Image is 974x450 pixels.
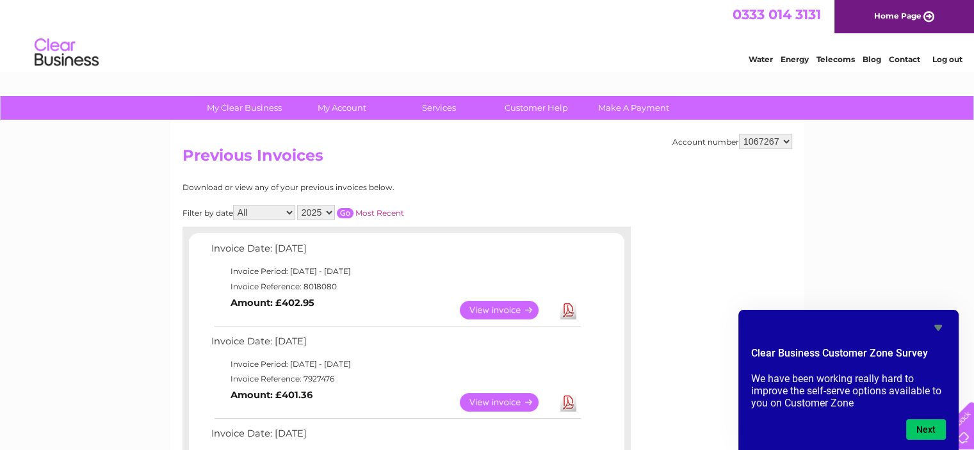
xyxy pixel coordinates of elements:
a: Make A Payment [581,96,686,120]
div: Clear Business is a trading name of Verastar Limited (registered in [GEOGRAPHIC_DATA] No. 3667643... [185,7,790,62]
a: View [460,301,554,319]
a: Blog [863,54,881,64]
p: We have been working really hard to improve the self-serve options available to you on Customer Zone [751,373,946,409]
a: Water [749,54,773,64]
a: 0333 014 3131 [733,6,821,22]
h2: Previous Invoices [183,147,792,171]
a: Log out [932,54,962,64]
a: Telecoms [816,54,855,64]
td: Invoice Date: [DATE] [208,240,583,264]
a: Download [560,301,576,319]
b: Amount: £402.95 [231,297,314,309]
h2: Clear Business Customer Zone Survey [751,346,946,367]
b: Amount: £401.36 [231,389,312,401]
div: Clear Business Customer Zone Survey [751,320,946,440]
td: Invoice Date: [DATE] [208,333,583,357]
a: Contact [889,54,920,64]
div: Download or view any of your previous invoices below. [183,183,519,192]
a: Energy [781,54,809,64]
td: Invoice Date: [DATE] [208,425,583,449]
a: Customer Help [483,96,589,120]
button: Hide survey [930,320,946,335]
a: Download [560,393,576,412]
a: Most Recent [355,208,404,218]
img: logo.png [34,33,99,72]
div: Filter by date [183,205,519,220]
td: Invoice Reference: 7927476 [208,371,583,387]
td: Invoice Period: [DATE] - [DATE] [208,264,583,279]
a: Services [386,96,492,120]
div: Account number [672,134,792,149]
a: View [460,393,554,412]
button: Next question [906,419,946,440]
td: Invoice Reference: 8018080 [208,279,583,294]
a: My Clear Business [191,96,297,120]
a: My Account [289,96,394,120]
td: Invoice Period: [DATE] - [DATE] [208,357,583,372]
